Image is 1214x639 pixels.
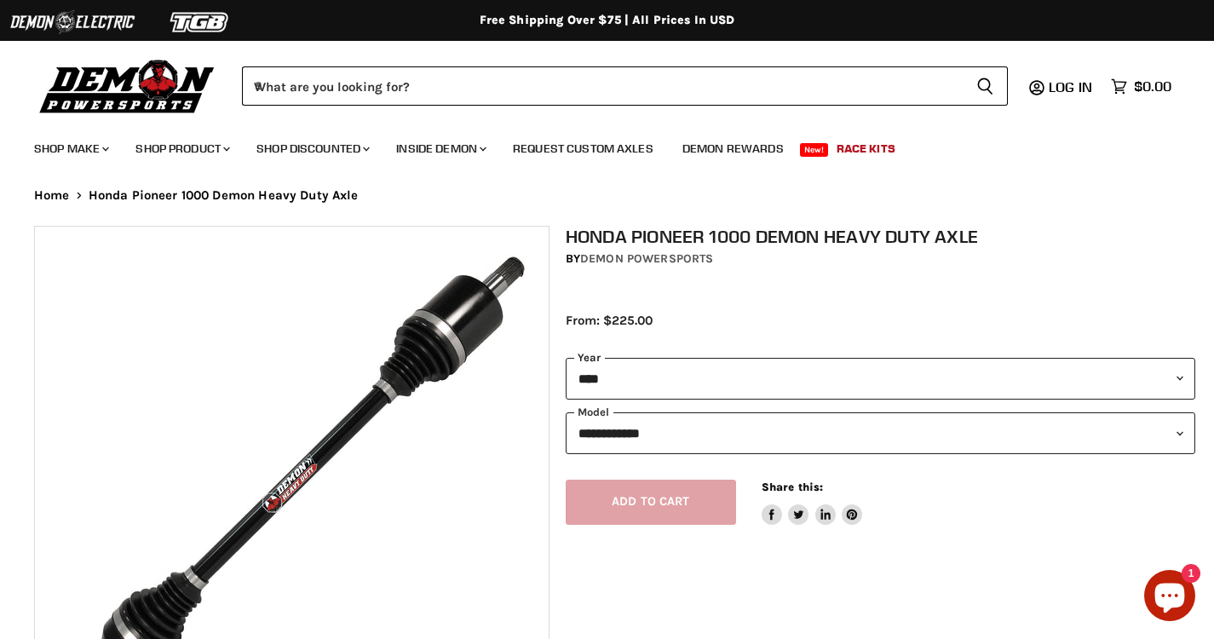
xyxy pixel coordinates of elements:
[800,143,829,157] span: New!
[136,6,264,38] img: TGB Logo 2
[762,481,823,493] span: Share this:
[580,251,713,266] a: Demon Powersports
[21,124,1167,166] ul: Main menu
[824,131,908,166] a: Race Kits
[89,188,359,203] span: Honda Pioneer 1000 Demon Heavy Duty Axle
[566,313,653,328] span: From: $225.00
[566,358,1196,400] select: year
[762,480,863,525] aside: Share this:
[9,6,136,38] img: Demon Electric Logo 2
[963,66,1008,106] button: Search
[500,131,666,166] a: Request Custom Axles
[383,131,497,166] a: Inside Demon
[242,66,963,106] input: When autocomplete results are available use up and down arrows to review and enter to select
[566,250,1196,268] div: by
[1102,74,1180,99] a: $0.00
[1139,570,1200,625] inbox-online-store-chat: Shopify online store chat
[34,55,221,116] img: Demon Powersports
[1041,79,1102,95] a: Log in
[670,131,797,166] a: Demon Rewards
[566,412,1196,454] select: modal-name
[1049,78,1092,95] span: Log in
[566,226,1196,247] h1: Honda Pioneer 1000 Demon Heavy Duty Axle
[242,66,1008,106] form: Product
[244,131,380,166] a: Shop Discounted
[1134,78,1171,95] span: $0.00
[34,188,70,203] a: Home
[21,131,119,166] a: Shop Make
[123,131,240,166] a: Shop Product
